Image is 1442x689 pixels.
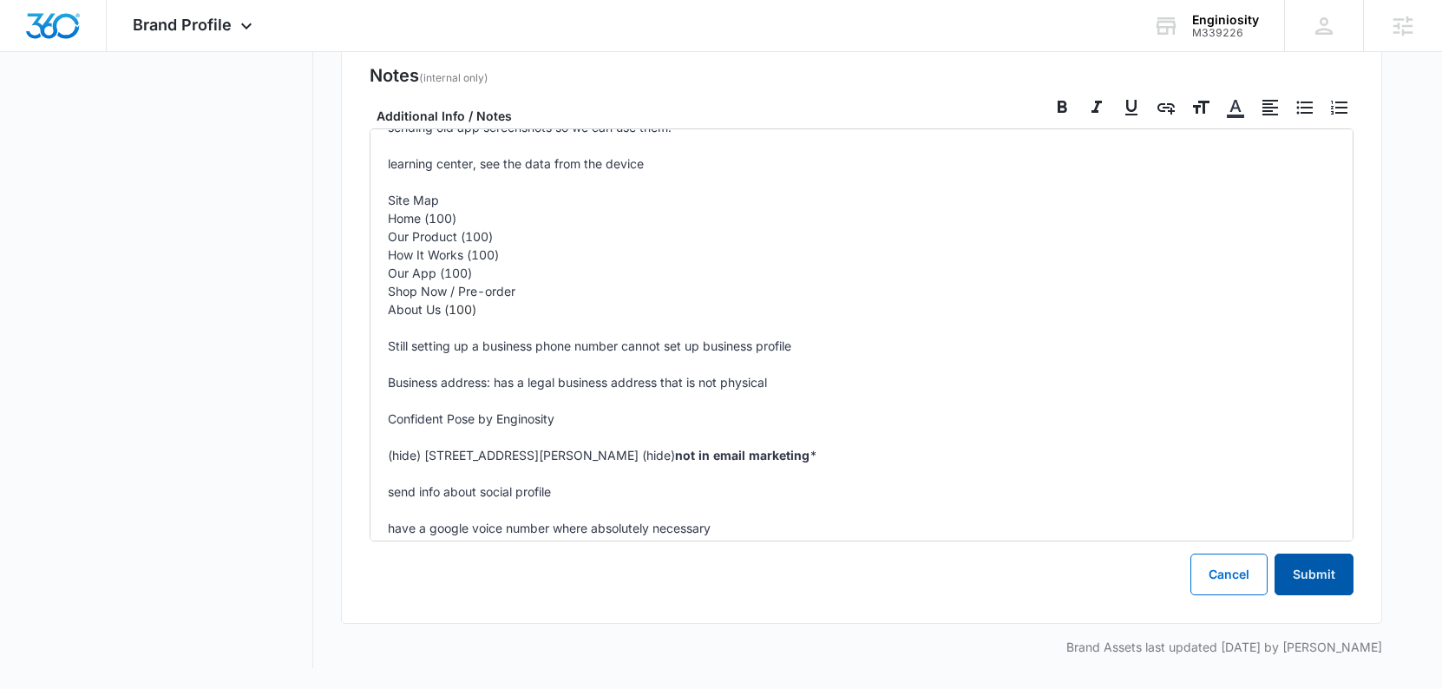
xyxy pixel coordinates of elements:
div: account id [1192,27,1259,39]
span: Confident Pose by Enginosity [388,411,554,426]
label: Additional Info / Notes [377,107,1360,125]
span: Site Map [388,193,439,207]
span: have a google voice number where absolutely necessary [388,521,711,535]
span: Home (100) [388,211,456,226]
span: (hide) [STREET_ADDRESS][PERSON_NAME] (hide) * [388,448,817,463]
button: t('actions.formatting.fontSize') [1187,94,1215,121]
span: Still setting up a business phone number cannot set up business profile [388,338,791,353]
button: t('actions.formatting.textAlignment') [1256,94,1284,121]
button: Set/Unset Link [1222,94,1249,121]
span: About Us ( [388,302,449,317]
button: Cancel [1190,554,1268,595]
span: learning center, see the data from the device [388,156,644,171]
span: Shop Now / Pre-order [388,284,515,299]
button: Submit [1275,554,1354,595]
p: Brand Assets last updated [DATE] by [PERSON_NAME] [341,638,1382,656]
span: Our Product (100) [388,229,493,244]
span: send info about social profile [388,484,551,499]
span: How It Works (100) [388,247,499,262]
span: Our App (100) [388,266,472,280]
strong: not in email marketing [675,448,809,463]
span: (internal only) [419,71,488,84]
h3: Notes [370,62,488,89]
span: Brand Profile [133,16,232,34]
div: account name [1192,13,1259,27]
span: Business address: has a legal business address that is not physical [388,375,767,390]
span: 100) [449,302,476,317]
